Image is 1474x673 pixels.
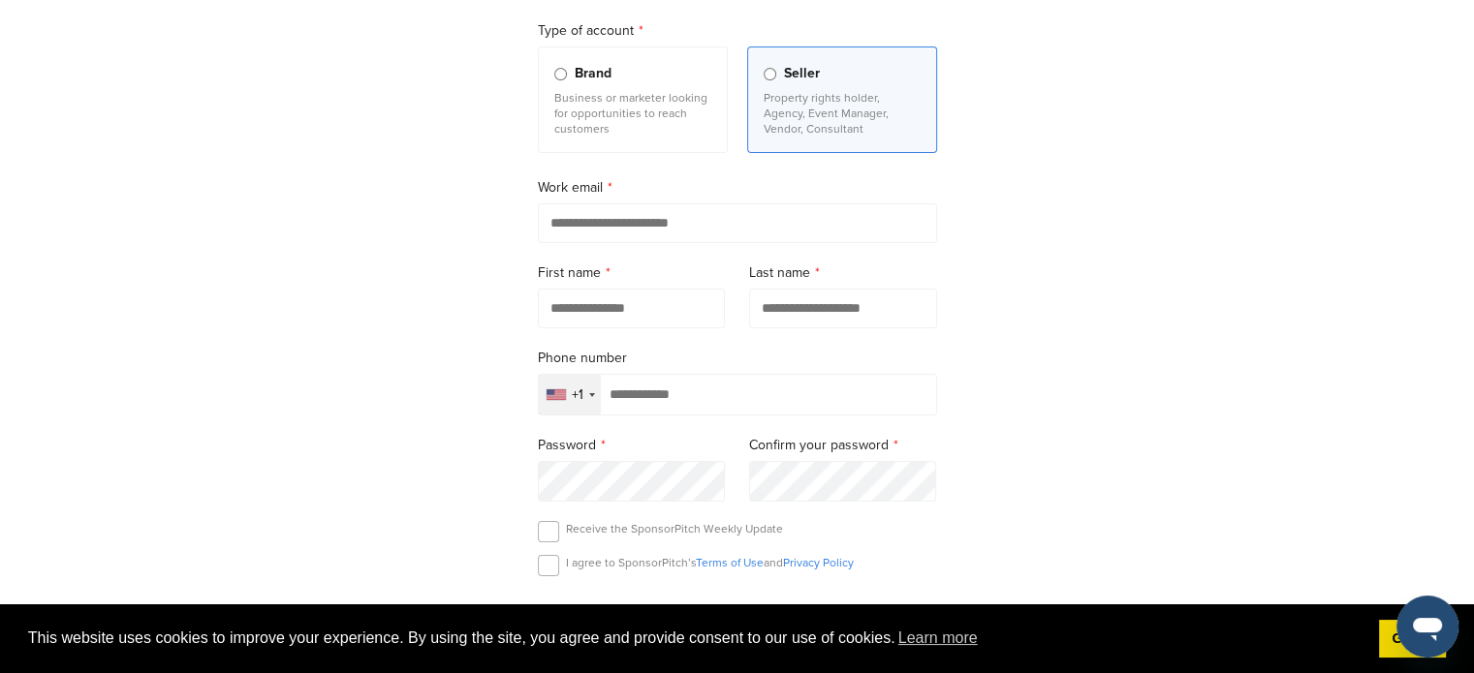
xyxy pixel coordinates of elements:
label: Phone number [538,348,937,369]
a: Privacy Policy [783,556,854,569]
div: Selected country [539,375,601,414]
div: +1 [572,388,583,402]
label: Password [538,435,726,456]
iframe: reCAPTCHA [627,598,848,656]
span: Seller [784,63,820,84]
a: Terms of Use [696,556,764,569]
p: Receive the SponsorPitch Weekly Update [566,521,783,536]
iframe: Button to launch messaging window [1396,596,1458,658]
input: Brand Business or marketer looking for opportunities to reach customers [554,68,567,80]
p: Property rights holder, Agency, Event Manager, Vendor, Consultant [764,90,921,137]
label: Last name [749,262,937,284]
label: Type of account [538,20,937,42]
p: I agree to SponsorPitch’s and [566,555,854,570]
p: Business or marketer looking for opportunities to reach customers [554,90,711,137]
label: Work email [538,177,937,199]
input: Seller Property rights holder, Agency, Event Manager, Vendor, Consultant [764,68,776,80]
a: dismiss cookie message [1379,620,1446,658]
span: This website uses cookies to improve your experience. By using the site, you agree and provide co... [28,624,1364,653]
a: learn more about cookies [895,624,981,653]
label: First name [538,262,726,284]
label: Confirm your password [749,435,937,456]
span: Brand [575,63,612,84]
